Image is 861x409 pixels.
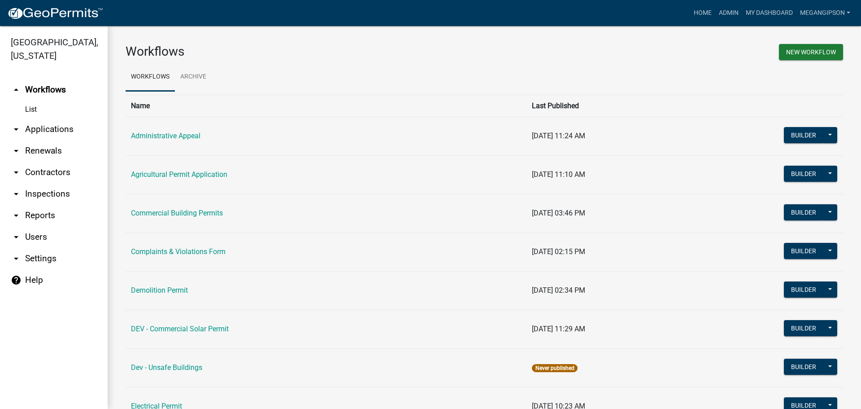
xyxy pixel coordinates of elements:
i: arrow_drop_down [11,210,22,221]
a: Admin [715,4,742,22]
button: Builder [784,243,823,259]
a: Workflows [126,63,175,92]
span: [DATE] 02:15 PM [532,247,585,256]
button: Builder [784,127,823,143]
span: [DATE] 11:24 AM [532,132,585,140]
button: Builder [784,359,823,375]
a: My Dashboard [742,4,796,22]
a: Home [690,4,715,22]
th: Last Published [526,95,683,117]
i: arrow_drop_up [11,84,22,95]
a: Archive [175,63,212,92]
button: Builder [784,320,823,336]
a: Commercial Building Permits [131,209,223,217]
i: arrow_drop_down [11,253,22,264]
button: Builder [784,204,823,220]
button: Builder [784,166,823,182]
span: [DATE] 11:29 AM [532,325,585,333]
span: [DATE] 02:34 PM [532,286,585,295]
th: Name [126,95,526,117]
i: arrow_drop_down [11,167,22,178]
h3: Workflows [126,44,478,59]
span: Never published [532,364,577,372]
span: [DATE] 11:10 AM [532,170,585,179]
i: arrow_drop_down [11,124,22,135]
a: Administrative Appeal [131,132,200,140]
a: Complaints & Violations Form [131,247,226,256]
i: arrow_drop_down [11,232,22,242]
a: Dev - Unsafe Buildings [131,363,202,372]
button: New Workflow [779,44,843,60]
a: DEV - Commercial Solar Permit [131,325,229,333]
i: arrow_drop_down [11,145,22,156]
button: Builder [784,281,823,298]
i: help [11,275,22,286]
a: megangipson [796,4,854,22]
a: Agricultural Permit Application [131,170,227,179]
i: arrow_drop_down [11,189,22,199]
a: Demolition Permit [131,286,188,295]
span: [DATE] 03:46 PM [532,209,585,217]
